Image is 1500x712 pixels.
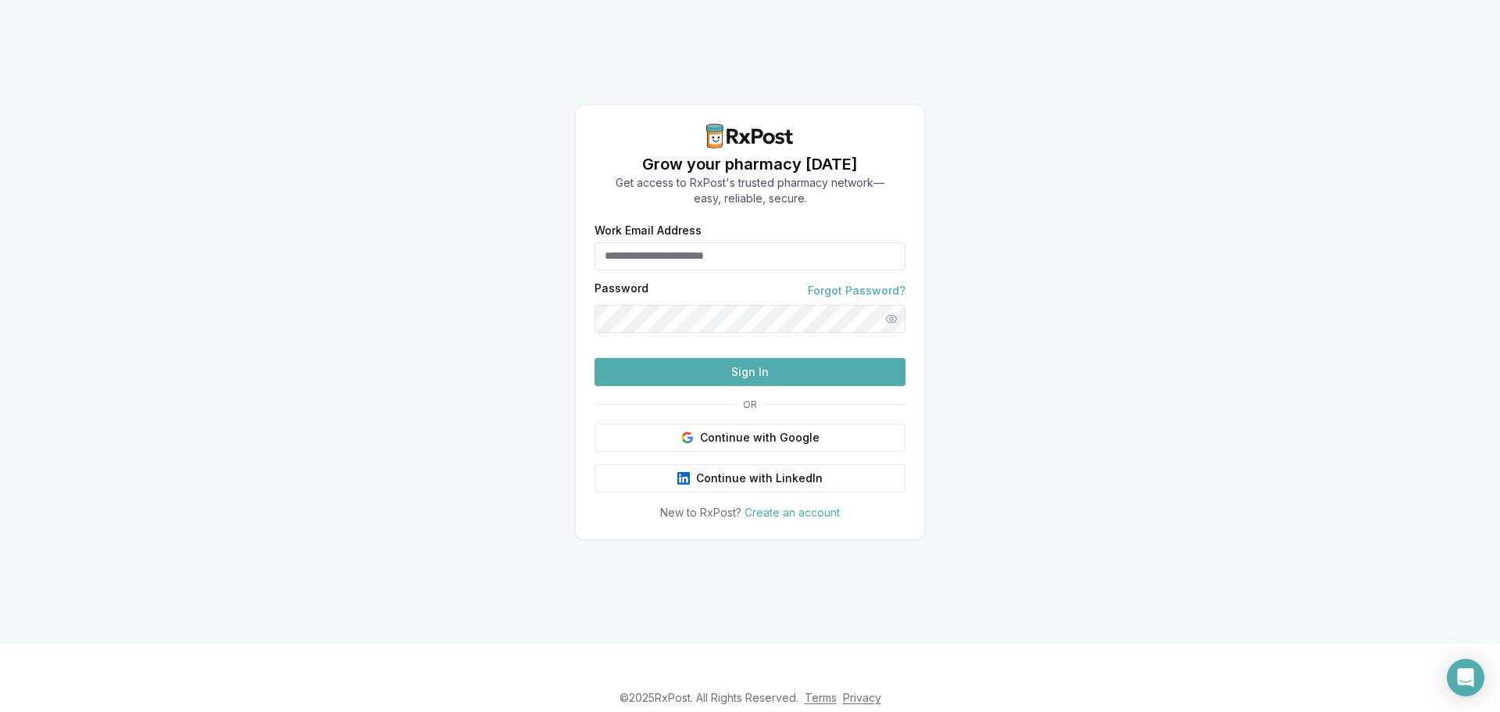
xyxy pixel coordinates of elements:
span: New to RxPost? [660,506,741,519]
button: Continue with Google [595,424,905,452]
a: Privacy [843,691,881,704]
span: OR [737,399,763,411]
button: Continue with LinkedIn [595,464,905,492]
a: Create an account [745,506,840,519]
button: Show password [877,305,905,333]
label: Password [595,283,648,299]
p: Get access to RxPost's trusted pharmacy network— easy, reliable, secure. [616,175,884,206]
img: LinkedIn [677,472,690,485]
div: Open Intercom Messenger [1447,659,1484,696]
label: Work Email Address [595,225,905,236]
h1: Grow your pharmacy [DATE] [616,153,884,175]
a: Forgot Password? [808,283,905,299]
img: RxPost Logo [700,123,800,148]
a: Terms [805,691,837,704]
button: Sign In [595,358,905,386]
img: Google [681,431,694,444]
